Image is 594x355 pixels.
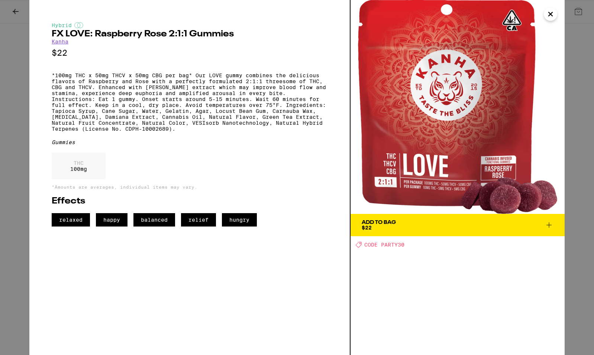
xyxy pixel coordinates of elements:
p: *100mg THC x 50mg THCV x 50mg CBG per bag* Our LOVE gummy combines the delicious flavors of Raspb... [52,72,327,132]
button: Close [544,7,557,21]
h2: Effects [52,197,327,206]
span: relaxed [52,213,90,227]
div: Gummies [52,139,327,145]
span: balanced [133,213,175,227]
span: relief [181,213,216,227]
div: Hybrid [52,22,327,28]
a: Kanha [52,39,68,45]
img: hybridColor.svg [74,22,83,28]
p: *Amounts are averages, individual items may vary. [52,185,327,189]
span: hungry [222,213,257,227]
h2: FX LOVE: Raspberry Rose 2:1:1 Gummies [52,30,327,39]
span: CODE PARTY30 [364,242,404,248]
span: happy [96,213,127,227]
span: $22 [362,225,372,231]
p: $22 [52,48,327,58]
button: Add To Bag$22 [351,214,565,236]
p: THC [70,160,87,166]
div: Add To Bag [362,220,396,225]
span: Hi. Need any help? [4,5,54,11]
div: 100 mg [52,153,106,179]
